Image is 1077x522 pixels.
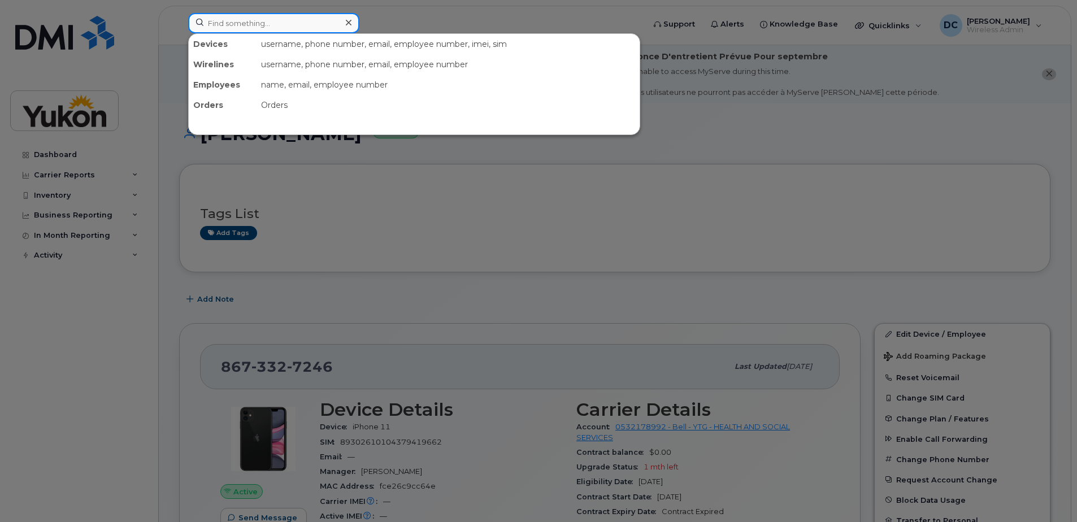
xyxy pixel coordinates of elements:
div: username, phone number, email, employee number, imei, sim [257,34,640,54]
div: name, email, employee number [257,75,640,95]
div: Orders [189,95,257,115]
div: Devices [189,34,257,54]
div: Orders [257,95,640,115]
div: Wirelines [189,54,257,75]
div: Employees [189,75,257,95]
div: username, phone number, email, employee number [257,54,640,75]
